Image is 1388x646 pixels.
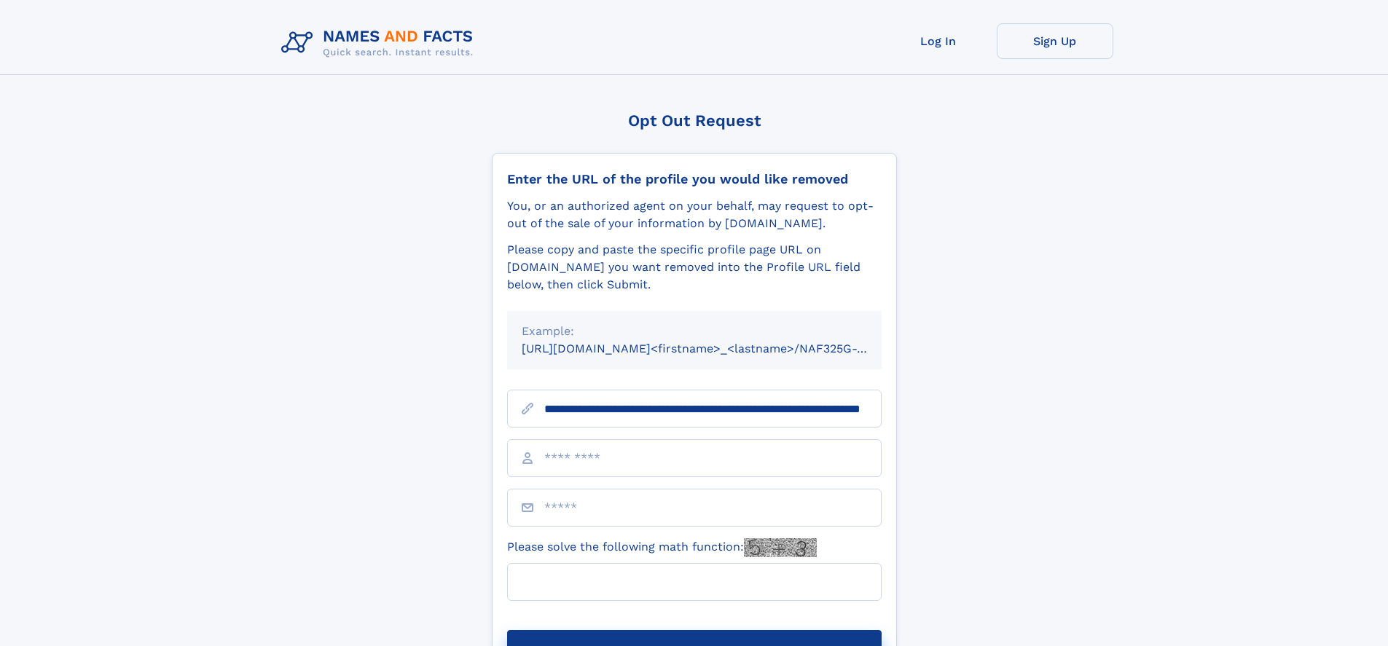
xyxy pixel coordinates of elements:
[507,197,882,232] div: You, or an authorized agent on your behalf, may request to opt-out of the sale of your informatio...
[507,538,817,557] label: Please solve the following math function:
[880,23,997,59] a: Log In
[507,171,882,187] div: Enter the URL of the profile you would like removed
[997,23,1113,59] a: Sign Up
[522,323,867,340] div: Example:
[275,23,485,63] img: Logo Names and Facts
[522,342,909,355] small: [URL][DOMAIN_NAME]<firstname>_<lastname>/NAF325G-xxxxxxxx
[507,241,882,294] div: Please copy and paste the specific profile page URL on [DOMAIN_NAME] you want removed into the Pr...
[492,111,897,130] div: Opt Out Request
